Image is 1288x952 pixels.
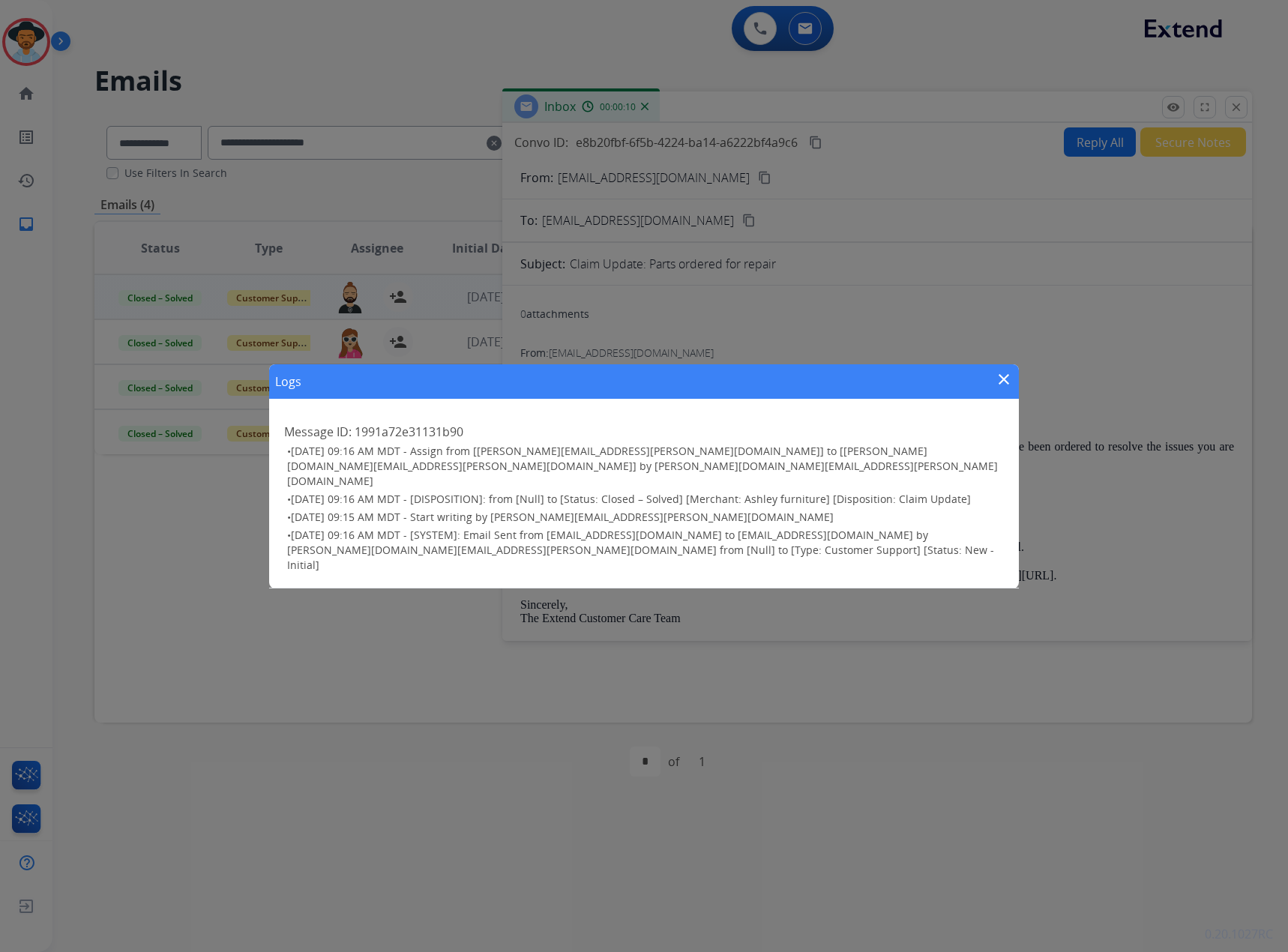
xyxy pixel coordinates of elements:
[355,424,463,440] span: 1991a72e31131b90
[1205,925,1273,943] p: 0.20.1027RC
[287,492,1004,507] h3: •
[995,370,1013,388] mat-icon: close
[287,444,1004,489] h3: •
[287,510,1004,525] h3: •
[291,492,971,506] span: [DATE] 09:16 AM MDT - [DISPOSITION]: from [Null] to [Status: Closed – Solved] [Merchant: Ashley f...
[284,424,352,440] span: Message ID:
[275,373,301,391] h1: Logs
[291,510,834,524] span: [DATE] 09:15 AM MDT - Start writing by [PERSON_NAME][EMAIL_ADDRESS][PERSON_NAME][DOMAIN_NAME]
[287,444,998,488] span: [DATE] 09:16 AM MDT - Assign from [[PERSON_NAME][EMAIL_ADDRESS][PERSON_NAME][DOMAIN_NAME]] to [[P...
[287,528,1004,573] h3: •
[287,528,994,572] span: [DATE] 09:16 AM MDT - [SYSTEM]: Email Sent from [EMAIL_ADDRESS][DOMAIN_NAME] to [EMAIL_ADDRESS][D...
